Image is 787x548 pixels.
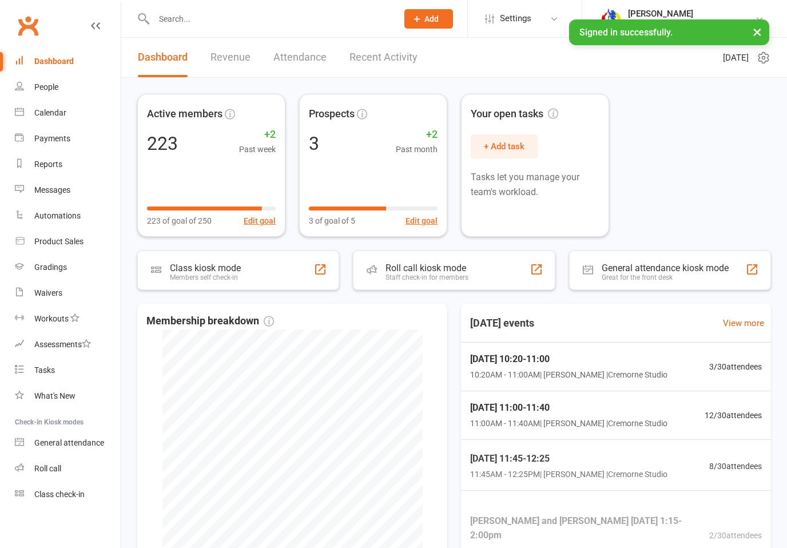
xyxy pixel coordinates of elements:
[404,9,453,29] button: Add
[34,82,58,92] div: People
[34,314,69,323] div: Workouts
[150,11,389,27] input: Search...
[239,143,276,156] span: Past week
[309,106,355,122] span: Prospects
[239,126,276,143] span: +2
[34,366,55,375] div: Tasks
[147,215,212,227] span: 223 of goal of 250
[15,255,121,280] a: Gradings
[34,160,62,169] div: Reports
[396,143,438,156] span: Past month
[406,215,438,227] button: Edit goal
[15,383,121,409] a: What's New
[34,263,67,272] div: Gradings
[244,215,276,227] button: Edit goal
[15,332,121,358] a: Assessments
[628,9,755,19] div: [PERSON_NAME]
[385,273,468,281] div: Staff check-in for members
[15,74,121,100] a: People
[34,237,84,246] div: Product Sales
[34,288,62,297] div: Waivers
[147,134,178,153] div: 223
[747,19,768,44] button: ×
[15,49,121,74] a: Dashboard
[15,152,121,177] a: Reports
[470,417,667,430] span: 11:00AM - 11:40AM | [PERSON_NAME] | Cremorne Studio
[170,273,241,281] div: Members self check-in
[709,360,762,373] span: 3 / 30 attendees
[470,368,667,381] span: 10:20AM - 11:00AM | [PERSON_NAME] | Cremorne Studio
[470,352,667,367] span: [DATE] 10:20-11:00
[34,211,81,220] div: Automations
[471,106,558,122] span: Your open tasks
[470,451,667,466] span: [DATE] 11:45-12:25
[15,177,121,203] a: Messages
[471,170,599,199] p: Tasks let you manage your team's workload.
[470,468,667,481] span: 11:45AM - 12:25PM | [PERSON_NAME] | Cremorne Studio
[14,11,42,40] a: Clubworx
[15,280,121,306] a: Waivers
[34,464,61,473] div: Roll call
[15,306,121,332] a: Workouts
[210,38,251,77] a: Revenue
[602,263,729,273] div: General attendance kiosk mode
[34,391,75,400] div: What's New
[138,38,188,77] a: Dashboard
[15,203,121,229] a: Automations
[424,14,439,23] span: Add
[709,460,762,472] span: 8 / 30 attendees
[15,430,121,456] a: General attendance kiosk mode
[15,100,121,126] a: Calendar
[15,229,121,255] a: Product Sales
[500,6,531,31] span: Settings
[309,215,355,227] span: 3 of goal of 5
[628,19,755,29] div: North Shore Mixed Martial Arts Club
[602,273,729,281] div: Great for the front desk
[15,126,121,152] a: Payments
[723,51,749,65] span: [DATE]
[273,38,327,77] a: Attendance
[471,134,538,158] button: + Add task
[599,7,622,30] img: thumb_image1719552652.png
[15,482,121,507] a: Class kiosk mode
[396,126,438,143] span: +2
[34,57,74,66] div: Dashboard
[705,409,762,422] span: 12 / 30 attendees
[579,27,673,38] span: Signed in successfully.
[309,134,319,153] div: 3
[34,438,104,447] div: General attendance
[34,490,85,499] div: Class check-in
[34,134,70,143] div: Payments
[34,108,66,117] div: Calendar
[147,106,222,122] span: Active members
[15,456,121,482] a: Roll call
[470,400,667,415] span: [DATE] 11:00-11:40
[170,263,241,273] div: Class kiosk mode
[146,313,274,329] span: Membership breakdown
[461,313,543,333] h3: [DATE] events
[470,514,709,543] span: [PERSON_NAME] and [PERSON_NAME] [DATE] 1:15-2:00pm
[385,263,468,273] div: Roll call kiosk mode
[34,340,91,349] div: Assessments
[349,38,418,77] a: Recent Activity
[34,185,70,194] div: Messages
[709,530,762,542] span: 2 / 30 attendees
[15,358,121,383] a: Tasks
[723,316,764,330] a: View more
